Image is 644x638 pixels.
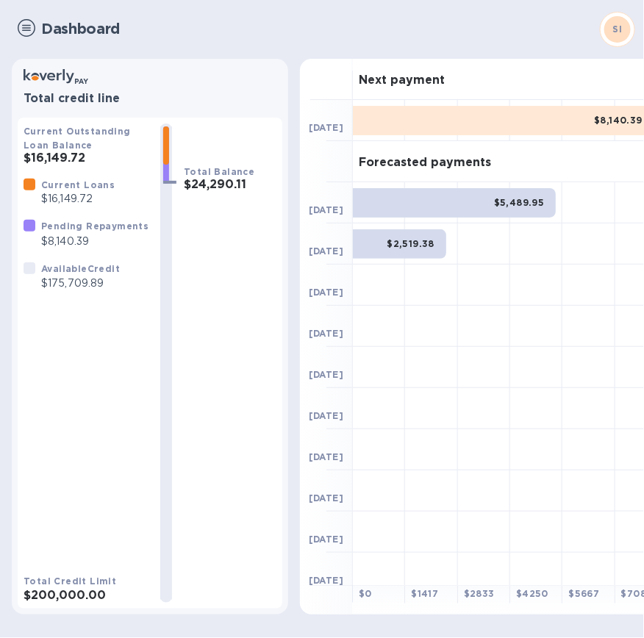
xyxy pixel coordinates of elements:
b: Available Credit [41,263,120,274]
h1: Dashboard [41,21,591,37]
b: [DATE] [309,492,343,503]
h3: $200,000.00 [24,589,149,603]
b: [DATE] [309,245,343,257]
b: $ 1417 [411,588,438,599]
b: Current Loans [41,179,115,190]
b: Pending Repayments [41,221,149,232]
h3: $24,290.11 [184,178,276,192]
b: $ 4250 [516,588,548,599]
p: $16,149.72 [41,191,115,207]
b: Current Outstanding Loan Balance [24,126,131,151]
h3: Total credit line [24,92,276,106]
b: [DATE] [309,451,343,462]
b: $8,140.39 [594,115,643,126]
b: [DATE] [309,410,343,421]
b: Total Credit Limit [24,576,116,587]
b: $ 5667 [568,588,599,599]
h3: Next payment [359,74,445,87]
b: [DATE] [309,122,343,133]
h3: Forecasted payments [359,156,491,170]
b: SI [613,24,623,35]
b: $ 2833 [464,588,495,599]
b: [DATE] [309,534,343,545]
b: [DATE] [309,369,343,380]
h3: $16,149.72 [24,151,149,165]
b: Total Balance [184,166,254,177]
b: [DATE] [309,287,343,298]
b: [DATE] [309,328,343,339]
p: $175,709.89 [41,276,120,291]
p: $8,140.39 [41,234,149,249]
b: [DATE] [309,204,343,215]
b: $2,519.38 [387,238,434,249]
b: [DATE] [309,575,343,586]
b: $ 0 [359,588,372,599]
b: $5,489.95 [494,197,545,208]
